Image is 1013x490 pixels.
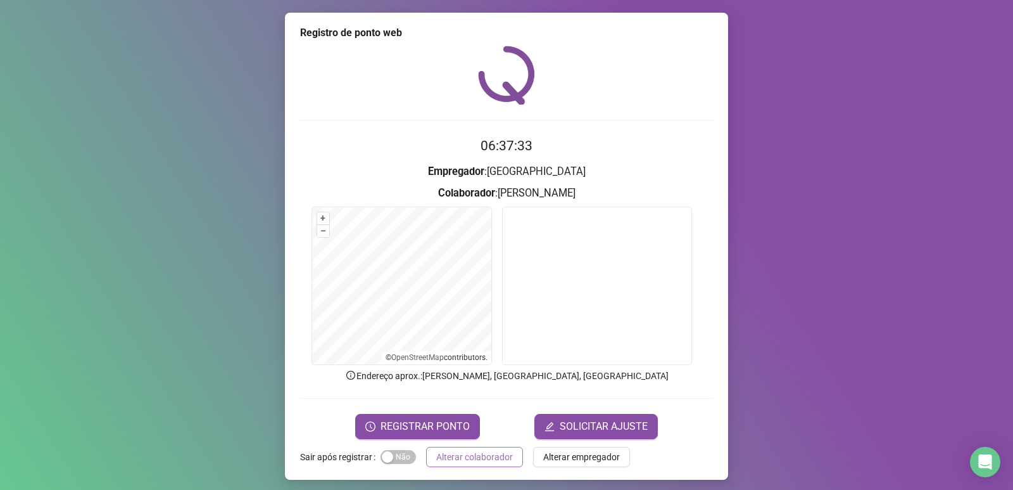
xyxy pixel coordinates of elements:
[345,370,356,381] span: info-circle
[391,353,444,362] a: OpenStreetMap
[533,447,630,467] button: Alterar empregador
[438,187,495,199] strong: Colaborador
[481,138,532,153] time: 06:37:33
[317,212,329,224] button: +
[543,450,620,464] span: Alterar empregador
[365,422,375,432] span: clock-circle
[355,414,480,439] button: REGISTRAR PONTO
[970,447,1000,477] div: Open Intercom Messenger
[300,447,381,467] label: Sair após registrar
[300,164,713,180] h3: : [GEOGRAPHIC_DATA]
[436,450,513,464] span: Alterar colaborador
[428,165,484,177] strong: Empregador
[544,422,555,432] span: edit
[534,414,658,439] button: editSOLICITAR AJUSTE
[300,25,713,41] div: Registro de ponto web
[300,185,713,202] h3: : [PERSON_NAME]
[386,353,488,362] li: © contributors.
[478,46,535,105] img: QRPoint
[381,419,470,434] span: REGISTRAR PONTO
[317,225,329,237] button: –
[560,419,648,434] span: SOLICITAR AJUSTE
[300,369,713,383] p: Endereço aprox. : [PERSON_NAME], [GEOGRAPHIC_DATA], [GEOGRAPHIC_DATA]
[426,447,523,467] button: Alterar colaborador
